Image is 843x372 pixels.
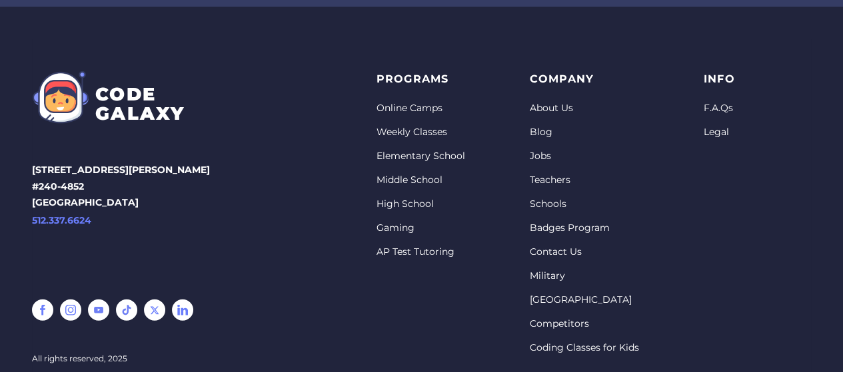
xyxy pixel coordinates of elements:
[377,71,465,89] p: PROGRAMS
[32,162,210,256] p: [STREET_ADDRESS][PERSON_NAME] #240-4852 [GEOGRAPHIC_DATA]
[530,270,639,283] a: Military
[530,293,639,307] a: [GEOGRAPHIC_DATA]
[530,102,639,115] a: About Us
[530,341,639,355] a: Coding Classes for Kids
[95,85,185,124] div: CODE GALAXY
[530,174,639,187] a: Teachers
[32,212,210,229] a: 512.337.6624
[530,150,639,163] a: Jobs
[377,150,465,163] a: Elementary School
[530,198,639,211] a: Schools
[530,246,639,259] a: Contact Us
[377,102,465,115] a: Online Camps
[704,71,735,89] p: info
[530,126,639,139] a: Blog
[377,198,465,211] a: High School
[377,174,465,187] a: Middle School
[530,71,639,89] p: Company
[530,222,639,235] a: Badges Program
[377,246,465,259] a: AP Test Tutoring
[377,126,465,139] a: Weekly Classes
[704,126,735,139] a: Legal
[32,71,210,124] a: CODEGALAXY
[704,102,735,115] a: F.A.Qs
[530,317,639,331] a: Competitors
[32,352,210,365] div: All rights reserved, 2025
[377,222,465,235] a: Gaming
